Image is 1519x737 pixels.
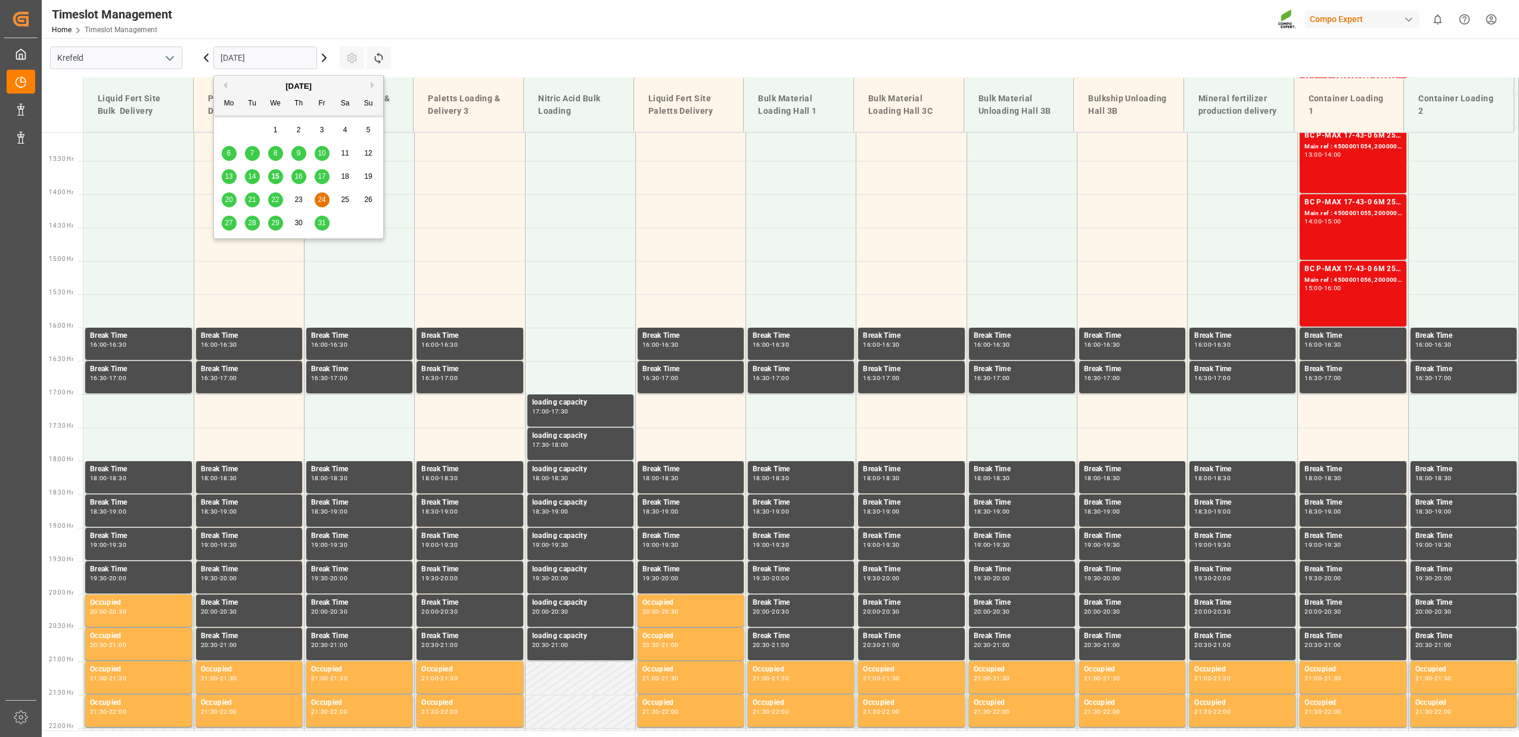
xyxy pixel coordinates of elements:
[291,123,306,138] div: Choose Thursday, October 2nd, 2025
[1304,142,1401,152] div: Main ref : 4500001054, 2000000123
[222,216,237,231] div: Choose Monday, October 27th, 2025
[1432,475,1434,481] div: -
[974,88,1064,122] div: Bulk Material Unloading Hall 3B
[366,126,371,134] span: 5
[440,375,458,381] div: 17:00
[882,342,899,347] div: 16:30
[330,509,347,514] div: 19:00
[201,464,297,475] div: Break Time
[772,342,789,347] div: 16:30
[201,375,218,381] div: 16:30
[1278,9,1297,30] img: Screenshot%202023-09-29%20at%2010.02.21.png_1712312052.png
[220,82,227,89] button: Previous Month
[549,409,551,414] div: -
[1415,330,1512,342] div: Break Time
[974,464,1070,475] div: Break Time
[532,464,629,475] div: loading capacity
[201,363,297,375] div: Break Time
[343,126,347,134] span: 4
[993,342,1010,347] div: 16:30
[551,442,569,447] div: 18:00
[1212,342,1213,347] div: -
[551,409,569,414] div: 17:30
[245,97,260,111] div: Tu
[220,475,237,481] div: 18:30
[974,475,991,481] div: 18:00
[993,475,1010,481] div: 18:30
[328,342,330,347] div: -
[1304,330,1401,342] div: Break Time
[440,342,458,347] div: 16:30
[1101,475,1103,481] div: -
[109,342,126,347] div: 16:30
[294,195,302,204] span: 23
[532,397,629,409] div: loading capacity
[532,409,549,414] div: 17:00
[551,475,569,481] div: 18:30
[1415,342,1433,347] div: 16:00
[311,497,408,509] div: Break Time
[222,192,237,207] div: Choose Monday, October 20th, 2025
[49,489,73,496] span: 18:30 Hr
[315,169,330,184] div: Choose Friday, October 17th, 2025
[49,222,73,229] span: 14:30 Hr
[439,475,440,481] div: -
[1194,497,1291,509] div: Break Time
[49,356,73,362] span: 16:30 Hr
[532,430,629,442] div: loading capacity
[311,475,328,481] div: 18:00
[268,169,283,184] div: Choose Wednesday, October 15th, 2025
[291,169,306,184] div: Choose Thursday, October 16th, 2025
[1414,88,1504,122] div: Container Loading 2
[1304,285,1322,291] div: 15:00
[753,88,844,122] div: Bulk Material Loading Hall 1
[753,475,770,481] div: 18:00
[882,375,899,381] div: 17:00
[1434,475,1452,481] div: 18:30
[990,342,992,347] div: -
[245,216,260,231] div: Choose Tuesday, October 28th, 2025
[1415,375,1433,381] div: 16:30
[1194,88,1284,122] div: Mineral fertilizer production delivery
[1304,475,1322,481] div: 18:00
[361,146,376,161] div: Choose Sunday, October 12th, 2025
[1324,152,1341,157] div: 14:00
[421,375,439,381] div: 16:30
[311,509,328,514] div: 18:30
[1103,375,1120,381] div: 17:00
[1083,88,1174,122] div: Bulkship Unloading Hall 3B
[220,509,237,514] div: 19:00
[1212,475,1213,481] div: -
[52,5,172,23] div: Timeslot Management
[642,342,660,347] div: 16:00
[1084,475,1101,481] div: 18:00
[49,456,73,462] span: 18:00 Hr
[318,172,325,181] span: 17
[661,342,679,347] div: 16:30
[201,497,297,509] div: Break Time
[291,97,306,111] div: Th
[1304,130,1401,142] div: BC P-MAX 17-43-0 6M 25 KG (x42) WW
[213,46,317,69] input: DD.MM.YYYY
[225,172,232,181] span: 13
[214,80,383,92] div: [DATE]
[291,146,306,161] div: Choose Thursday, October 9th, 2025
[49,322,73,329] span: 16:00 Hr
[660,475,661,481] div: -
[1322,152,1324,157] div: -
[440,475,458,481] div: 18:30
[90,330,187,342] div: Break Time
[1304,375,1322,381] div: 16:30
[315,192,330,207] div: Choose Friday, October 24th, 2025
[271,195,279,204] span: 22
[974,363,1070,375] div: Break Time
[245,169,260,184] div: Choose Tuesday, October 14th, 2025
[1212,375,1213,381] div: -
[974,497,1070,509] div: Break Time
[532,442,549,447] div: 17:30
[642,464,739,475] div: Break Time
[268,192,283,207] div: Choose Wednesday, October 22nd, 2025
[863,88,954,122] div: Bulk Material Loading Hall 3C
[1304,88,1394,122] div: Container Loading 1
[220,342,237,347] div: 16:30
